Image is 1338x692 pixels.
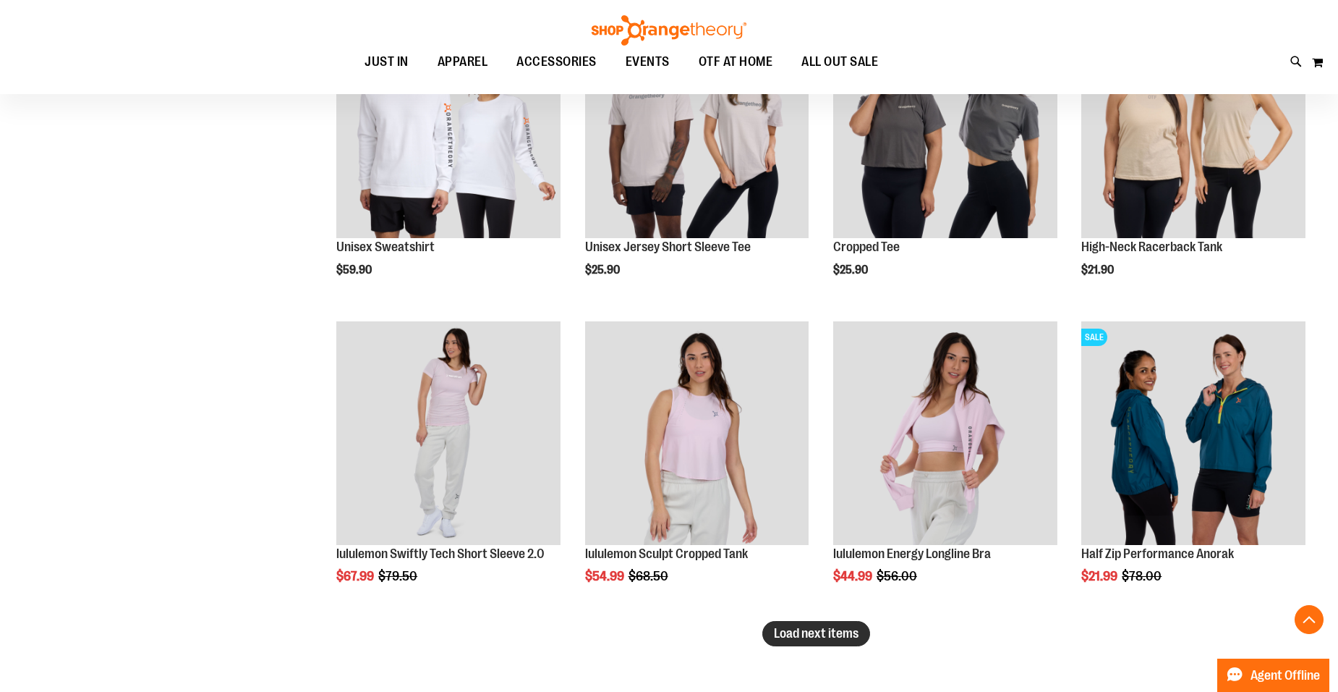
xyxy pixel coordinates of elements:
span: Load next items [774,626,858,641]
span: $68.50 [628,569,670,583]
a: High-Neck Racerback Tank [1081,240,1222,254]
a: Unisex Jersey Short Sleeve Tee [585,240,751,254]
span: $21.99 [1081,569,1120,583]
a: lululemon Sculpt Cropped Tank [585,321,809,548]
div: product [329,7,568,313]
img: OTF Unisex Jersey SS Tee Grey [585,14,809,238]
span: Agent Offline [1250,669,1320,683]
button: Agent Offline [1217,659,1329,692]
img: lululemon Energy Longline Bra [833,321,1057,546]
span: $67.99 [336,569,376,583]
span: $44.99 [833,569,874,583]
a: lululemon Swiftly Tech Short Sleeve 2.0 [336,547,545,561]
span: SALE [1081,329,1107,346]
span: $54.99 [585,569,626,583]
span: JUST IN [365,46,409,78]
span: $59.90 [336,263,374,277]
div: product [1074,7,1313,313]
div: product [826,314,1065,620]
span: $56.00 [877,569,919,583]
span: $21.90 [1081,263,1116,277]
a: Unisex Sweatshirt [336,240,435,254]
img: OTF Womens Crop Tee Grey [833,14,1057,238]
span: APPAREL [438,46,488,78]
span: ACCESSORIES [516,46,597,78]
span: $25.90 [585,263,622,277]
a: lululemon Energy Longline Bra [833,547,991,561]
a: OTF Unisex Jersey SS Tee Grey [585,14,809,240]
div: product [578,7,817,313]
a: OTF Womens Crop Tee Grey [833,14,1057,240]
a: lululemon Sculpt Cropped Tank [585,547,748,561]
img: Shop Orangetheory [589,15,749,46]
a: Half Zip Performance Anorak [1081,547,1234,561]
span: $25.90 [833,263,870,277]
span: ALL OUT SALE [801,46,878,78]
a: Unisex Sweatshirt [336,14,561,240]
img: Half Zip Performance Anorak [1081,321,1305,546]
span: EVENTS [626,46,670,78]
a: OTF Womens CVC Racerback Tank Tan [1081,14,1305,240]
img: lululemon Swiftly Tech Short Sleeve 2.0 [336,321,561,546]
img: OTF Womens CVC Racerback Tank Tan [1081,14,1305,238]
button: Load next items [762,621,870,646]
a: Half Zip Performance AnorakSALE [1081,321,1305,548]
img: lululemon Sculpt Cropped Tank [585,321,809,546]
span: $78.00 [1122,569,1164,583]
div: product [826,7,1065,313]
a: lululemon Energy Longline Bra [833,321,1057,548]
div: product [329,314,568,620]
span: OTF AT HOME [699,46,773,78]
a: lululemon Swiftly Tech Short Sleeve 2.0 [336,321,561,548]
div: product [578,314,817,620]
div: product [1074,314,1313,620]
a: Cropped Tee [833,240,900,254]
button: Back To Top [1295,605,1324,634]
img: Unisex Sweatshirt [336,14,561,238]
span: $79.50 [378,569,419,583]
